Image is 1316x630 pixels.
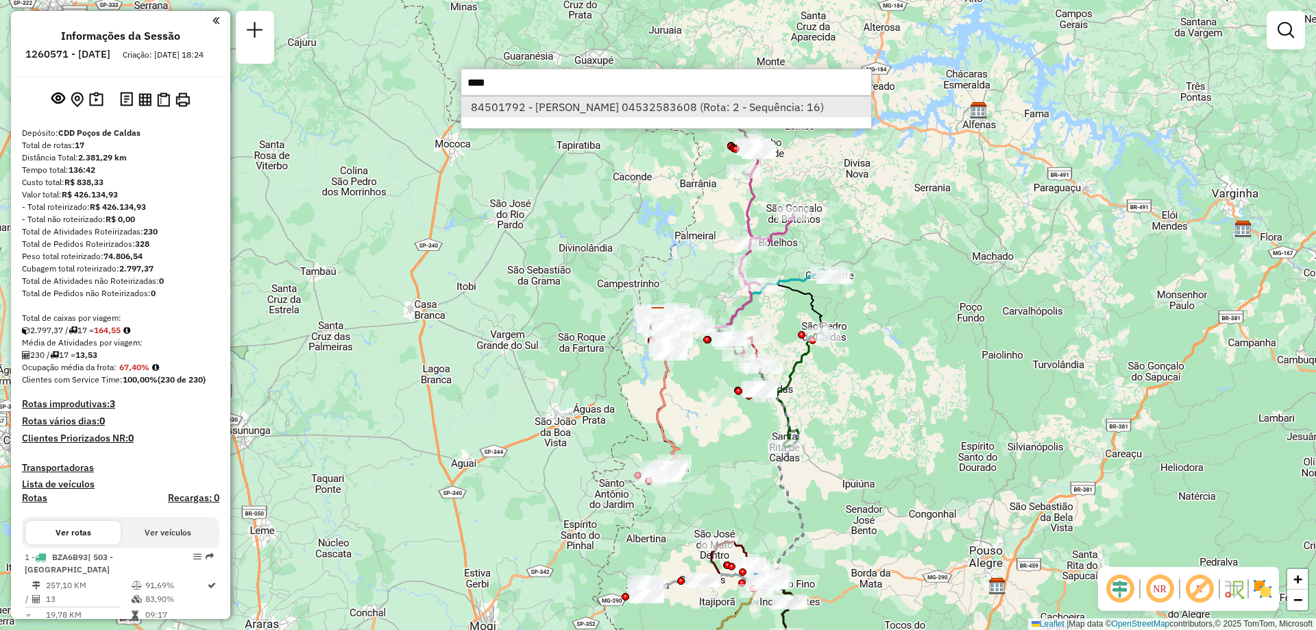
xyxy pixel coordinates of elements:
[123,374,158,385] strong: 100,00%
[25,608,32,622] td: =
[22,312,219,324] div: Total de caixas por viagem:
[22,275,219,287] div: Total de Atividades não Roteirizadas:
[32,595,40,603] i: Total de Atividades
[117,89,136,110] button: Logs desbloquear sessão
[22,213,219,226] div: - Total não roteirizado:
[61,29,180,43] h4: Informações da Sessão
[1143,572,1176,605] span: Ocultar NR
[25,552,113,574] span: 1 -
[78,152,127,162] strong: 2.381,29 km
[747,572,765,590] img: Pa Ouro Fino
[22,139,219,152] div: Total de rotas:
[22,433,219,444] h4: Clientes Priorizados NR:
[25,592,32,606] td: /
[22,201,219,213] div: - Total roteirizado:
[99,415,105,427] strong: 0
[22,374,123,385] span: Clientes com Service Time:
[22,164,219,176] div: Tempo total:
[132,595,142,603] i: % de utilização da cubagem
[22,398,219,410] h4: Rotas improdutivas:
[241,16,269,47] a: Nova sessão e pesquisa
[1252,578,1274,600] img: Exibir/Ocultar setores
[22,362,117,372] span: Ocupação média da frota:
[1028,618,1316,630] div: Map data © contributors,© 2025 TomTom, Microsoft
[75,140,84,150] strong: 17
[69,165,95,175] strong: 136:42
[69,326,77,335] i: Total de rotas
[45,579,131,592] td: 257,10 KM
[143,226,158,237] strong: 230
[159,276,164,286] strong: 0
[145,608,206,622] td: 09:17
[62,189,118,199] strong: R$ 426.134,93
[212,12,219,28] a: Clique aqui para minimizar o painel
[136,90,154,108] button: Visualizar relatório de Roteirização
[168,492,219,504] h4: Recargas: 0
[106,214,135,224] strong: R$ 0,00
[22,263,219,275] div: Cubagem total roteirizado:
[117,49,209,61] div: Criação: [DATE] 18:24
[25,552,113,574] span: | 503 - [GEOGRAPHIC_DATA]
[461,97,871,117] ul: Option List
[135,239,149,249] strong: 328
[103,251,143,261] strong: 74.806,54
[121,521,215,544] button: Ver veículos
[119,263,154,274] strong: 2.797,37
[22,349,219,361] div: 230 / 17 =
[1287,590,1308,610] a: Zoom out
[22,462,219,474] h4: Transportadoras
[970,101,988,119] img: CDD Alfenas
[1272,16,1300,44] a: Exibir filtros
[45,608,131,622] td: 19,78 KM
[132,581,142,590] i: % de utilização do peso
[128,432,134,444] strong: 0
[1104,572,1136,605] span: Ocultar deslocamento
[22,250,219,263] div: Peso total roteirizado:
[206,553,214,561] em: Rota exportada
[119,362,149,372] strong: 67,40%
[22,492,47,504] a: Rotas
[1067,619,1069,629] span: |
[1234,220,1252,238] img: CDD Varginha
[22,478,219,490] h4: Lista de veículos
[22,127,219,139] div: Depósito:
[45,592,131,606] td: 13
[22,337,219,349] div: Média de Atividades por viagem:
[50,351,59,359] i: Total de rotas
[110,398,115,410] strong: 3
[1223,578,1245,600] img: Fluxo de ruas
[151,288,156,298] strong: 0
[461,97,871,117] li: [object Object]
[22,287,219,300] div: Total de Pedidos não Roteirizados:
[1183,572,1216,605] span: Exibir rótulo
[58,128,141,138] strong: CDD Poços de Caldas
[22,189,219,201] div: Valor total:
[22,351,30,359] i: Total de Atividades
[22,326,30,335] i: Cubagem total roteirizado
[22,238,219,250] div: Total de Pedidos Roteirizados:
[86,89,106,110] button: Painel de Sugestão
[90,202,146,212] strong: R$ 426.134,93
[1112,619,1170,629] a: OpenStreetMap
[132,611,138,619] i: Tempo total em rota
[154,90,173,110] button: Visualizar Romaneio
[173,90,193,110] button: Imprimir Rotas
[68,89,86,110] button: Centralizar mapa no depósito ou ponto de apoio
[1293,591,1302,608] span: −
[1032,619,1064,629] a: Leaflet
[152,363,159,372] em: Média calculada utilizando a maior ocupação (%Peso ou %Cubagem) de cada rota da sessão. Rotas cro...
[1293,570,1302,587] span: +
[988,577,1006,595] img: CDD Pouso Alegre
[22,176,219,189] div: Custo total:
[49,88,68,110] button: Exibir sessão original
[52,552,88,562] span: BZA6B93
[22,152,219,164] div: Distância Total:
[22,415,219,427] h4: Rotas vários dias:
[208,581,216,590] i: Rota otimizada
[22,324,219,337] div: 2.797,37 / 17 =
[94,325,121,335] strong: 164,55
[22,226,219,238] div: Total de Atividades Roteirizadas:
[25,48,110,60] h6: 1260571 - [DATE]
[1287,569,1308,590] a: Zoom in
